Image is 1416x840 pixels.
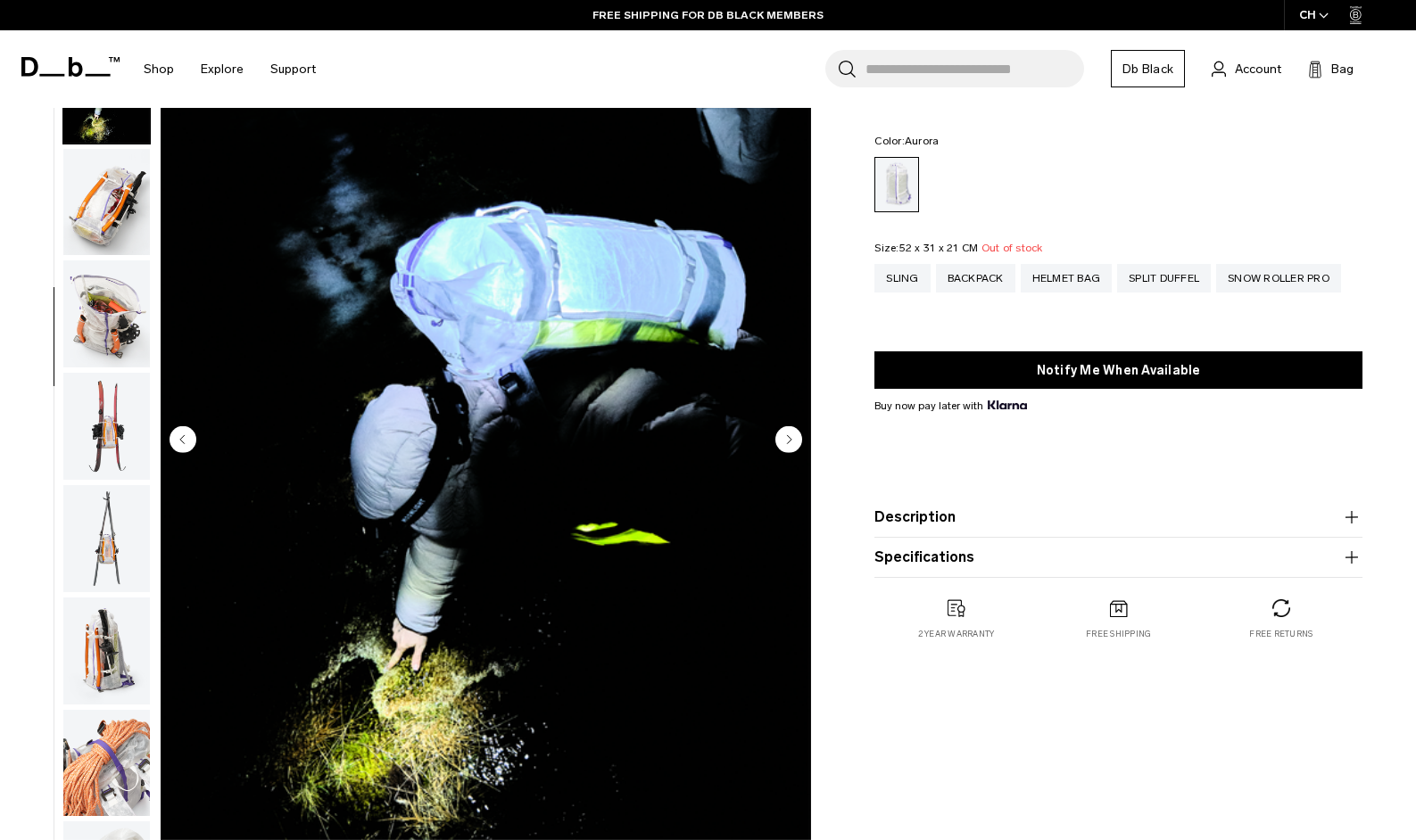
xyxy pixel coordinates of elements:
[1212,58,1281,79] a: Account
[874,157,919,212] a: Aurora
[1086,627,1151,639] p: Free shipping
[63,710,150,817] img: Weigh_Lighter_Backpack_25L_11.png
[63,373,150,480] img: Weigh_Lighter_Backpack_25L_8.png
[130,30,329,108] nav: Main Navigation
[1235,60,1281,78] span: Account
[144,37,174,101] a: Shop
[988,400,1026,409] img: {"height" => 20, "alt" => "Klarna"}
[1216,264,1341,292] a: Snow Roller Pro
[874,264,930,292] a: Sling
[62,372,151,481] button: Weigh_Lighter_Backpack_25L_8.png
[981,242,1043,254] span: Out of stock
[874,136,939,146] legend: Color:
[62,259,151,368] button: Weigh_Lighter_Backpack_25L_7.png
[874,398,1026,414] span: Buy now pay later with
[63,597,150,704] img: Weigh_Lighter_Backpack_25L_10.png
[62,709,151,818] button: Weigh_Lighter_Backpack_25L_11.png
[1021,264,1113,292] a: Helmet Bag
[1117,264,1211,292] a: Split Duffel
[63,149,150,256] img: Weigh_Lighter_Backpack_25L_6.png
[874,243,1042,253] legend: Size:
[936,264,1015,292] a: Backpack
[62,148,151,257] button: Weigh_Lighter_Backpack_25L_6.png
[592,7,824,23] a: FREE SHIPPING FOR DB BLACK MEMBERS
[874,547,1362,568] button: Specifications
[874,506,1362,528] button: Description
[905,135,940,147] span: Aurora
[63,485,150,592] img: Weigh_Lighter_Backpack_25L_9.png
[1111,50,1185,87] a: Db Black
[62,597,151,705] button: Weigh_Lighter_Backpack_25L_10.png
[62,484,151,593] button: Weigh_Lighter_Backpack_25L_9.png
[874,351,1362,389] button: Notify Me When Available
[1308,58,1354,79] button: Bag
[170,426,196,457] button: Previous slide
[63,260,150,367] img: Weigh_Lighter_Backpack_25L_7.png
[1331,60,1354,78] span: Bag
[918,628,995,640] p: 2 year warranty
[899,242,979,254] span: 52 x 31 x 21 CM
[270,37,316,101] a: Support
[775,426,802,457] button: Next slide
[201,37,244,101] a: Explore
[1249,628,1312,640] p: Free returns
